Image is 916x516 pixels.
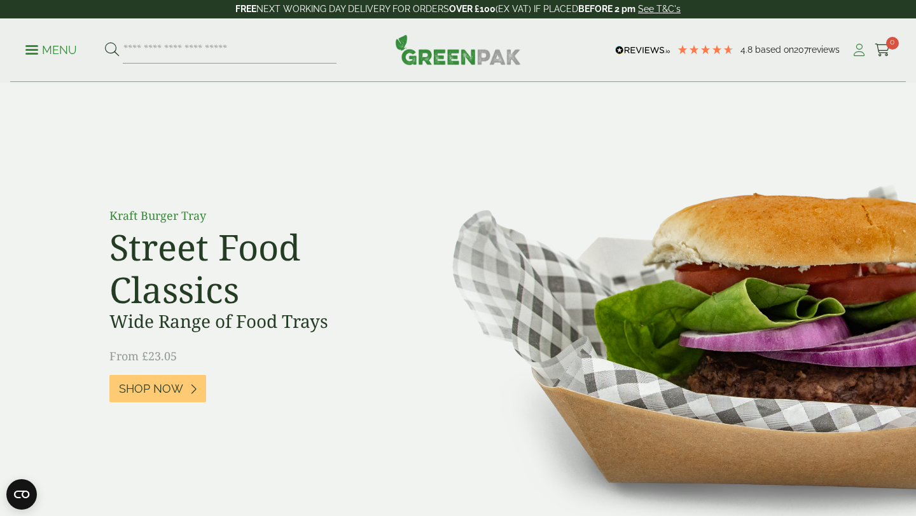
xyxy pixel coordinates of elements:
[578,4,635,14] strong: BEFORE 2 pm
[109,375,206,402] a: Shop Now
[119,382,183,396] span: Shop Now
[808,44,840,55] span: reviews
[109,311,396,332] h3: Wide Range of Food Trays
[6,479,37,510] button: Open CMP widget
[875,41,891,60] a: 0
[740,44,755,55] span: 4.8
[449,4,496,14] strong: OVER £100
[794,44,808,55] span: 207
[615,46,670,55] img: REVIEWS.io
[851,44,867,57] i: My Account
[109,226,396,311] h2: Street Food Classics
[109,207,396,224] p: Kraft Burger Tray
[395,34,521,65] img: GreenPak Supplies
[109,348,177,363] span: From £23.05
[638,4,681,14] a: See T&C's
[875,44,891,57] i: Cart
[25,43,77,55] a: Menu
[886,37,899,50] span: 0
[25,43,77,58] p: Menu
[677,44,734,55] div: 4.79 Stars
[235,4,256,14] strong: FREE
[755,44,794,55] span: Based on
